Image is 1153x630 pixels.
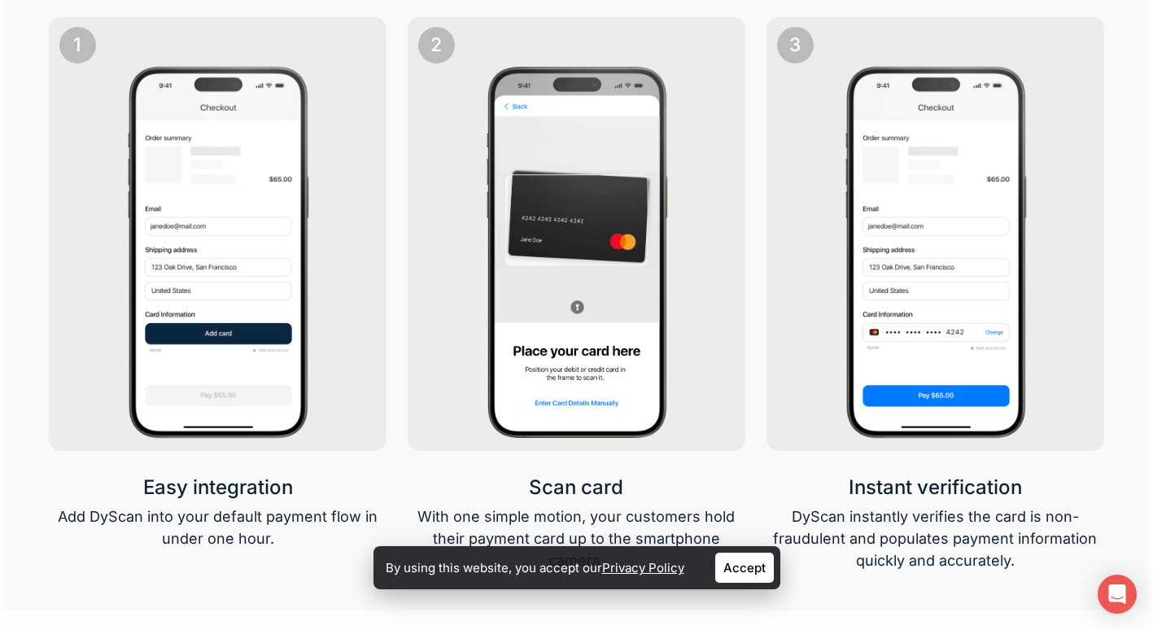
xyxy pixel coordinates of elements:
p: Add DyScan into your default payment flow in under one hour. [49,505,387,549]
div: Open Intercom Messenger [1098,575,1137,614]
a: Accept [715,553,774,583]
div: 3 [777,27,814,63]
div: 2 [418,27,455,63]
h3: Instant verification [766,477,1104,498]
div: 1 [59,27,96,63]
p: DyScan instantly verifies the card is non-fraudulent and populates payment information quickly an... [766,505,1104,571]
p: By using this website, you accept our [386,557,684,579]
h3: Easy integration [49,477,387,498]
a: Privacy Policy [602,560,684,575]
h3: Scan card [408,477,745,498]
p: With one simple motion, your customers hold their payment card up to the smartphone camera. [408,505,745,571]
